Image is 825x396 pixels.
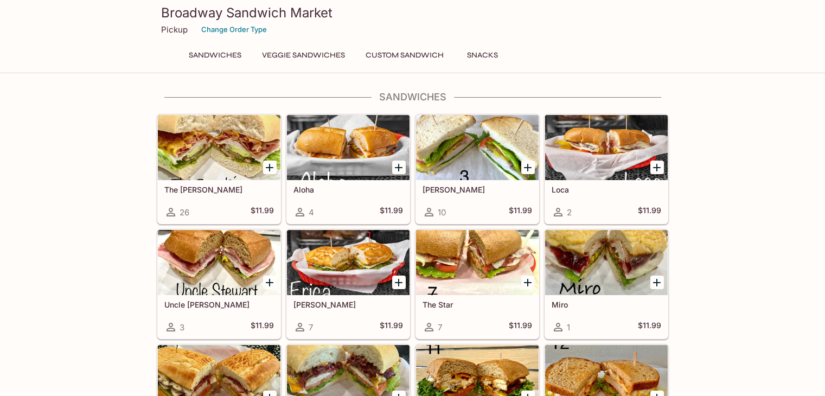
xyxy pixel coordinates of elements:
button: Sandwiches [183,48,247,63]
h5: $11.99 [509,321,532,334]
button: Add Georgi [521,161,535,174]
button: Change Order Type [196,21,272,38]
span: 10 [438,207,446,218]
h5: [PERSON_NAME] [423,185,532,194]
button: Snacks [458,48,507,63]
button: Add Miro [650,276,664,289]
span: 2 [567,207,572,218]
button: Add Loca [650,161,664,174]
a: The Star7$11.99 [415,229,539,339]
div: Erica [287,230,410,295]
button: Custom Sandwich [360,48,450,63]
h5: $11.99 [380,206,403,219]
button: Add Aloha [392,161,406,174]
a: The [PERSON_NAME]26$11.99 [157,114,281,224]
div: The Snooki [158,115,280,180]
a: [PERSON_NAME]7$11.99 [286,229,410,339]
h5: The [PERSON_NAME] [164,185,274,194]
h5: Uncle [PERSON_NAME] [164,300,274,309]
h5: $11.99 [638,321,661,334]
div: Georgi [416,115,539,180]
div: The Star [416,230,539,295]
span: 7 [309,322,313,333]
button: Add The Snooki [263,161,277,174]
a: Miro1$11.99 [545,229,668,339]
h5: $11.99 [380,321,403,334]
button: Add The Star [521,276,535,289]
button: Add Erica [392,276,406,289]
p: Pickup [161,24,188,35]
span: 7 [438,322,442,333]
h5: The Star [423,300,532,309]
h5: $11.99 [638,206,661,219]
span: 4 [309,207,314,218]
a: Aloha4$11.99 [286,114,410,224]
h5: $11.99 [251,321,274,334]
button: Veggie Sandwiches [256,48,351,63]
div: Loca [545,115,668,180]
h5: Loca [552,185,661,194]
div: Uncle Stewart [158,230,280,295]
h5: $11.99 [251,206,274,219]
a: Loca2$11.99 [545,114,668,224]
h4: Sandwiches [157,91,669,103]
span: 3 [180,322,184,333]
span: 26 [180,207,189,218]
button: Add Uncle Stewart [263,276,277,289]
a: [PERSON_NAME]10$11.99 [415,114,539,224]
h5: Aloha [293,185,403,194]
span: 1 [567,322,570,333]
div: Aloha [287,115,410,180]
h5: Miro [552,300,661,309]
h3: Broadway Sandwich Market [161,4,664,21]
div: Miro [545,230,668,295]
h5: $11.99 [509,206,532,219]
a: Uncle [PERSON_NAME]3$11.99 [157,229,281,339]
h5: [PERSON_NAME] [293,300,403,309]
